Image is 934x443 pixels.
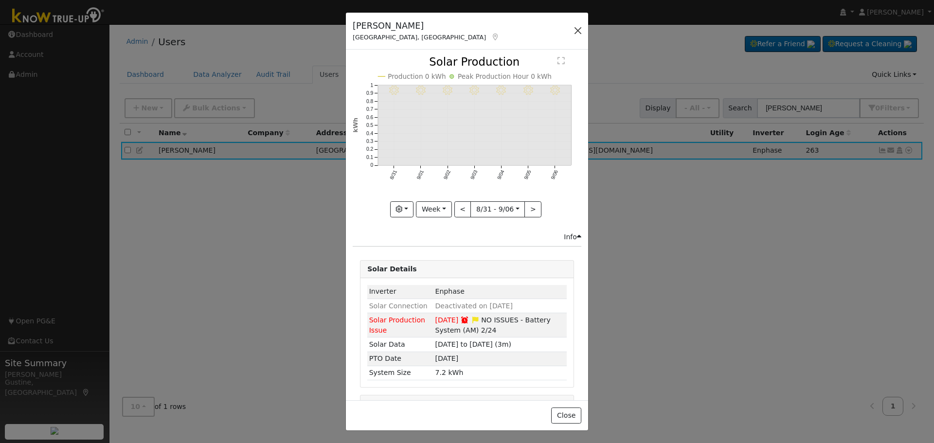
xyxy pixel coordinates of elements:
text: 0.4 [366,131,374,136]
text: 0.2 [366,147,374,152]
div: Info [564,232,581,242]
span: 7.2 kWh [435,369,464,376]
strong: Solar Details [367,265,416,273]
text: 9/04 [496,169,505,180]
text: 0.3 [366,139,374,144]
button: 8/31 - 9/06 [470,201,525,218]
text: Peak Production Hour 0 kWh [458,73,552,81]
text: 0 [371,163,374,168]
text: kWh [352,118,359,133]
span: Solar Production Issue [369,316,425,334]
button: > [524,201,541,218]
td: PTO Date [367,352,433,366]
text: 0.8 [366,99,374,104]
text: 0.7 [366,107,374,112]
text: 1 [371,83,374,88]
i: Edit Issue [471,317,480,323]
td: Inverter [367,285,433,299]
text: 9/01 [416,169,425,180]
span: [GEOGRAPHIC_DATA], [GEOGRAPHIC_DATA] [353,34,486,41]
strong: Utility Details [367,400,420,408]
button: Close [551,408,581,424]
td: Solar Data [367,337,433,352]
button: < [454,201,471,218]
text: Production 0 kWh [388,73,446,81]
span: [DATE] [435,316,459,324]
text: 0.5 [366,123,374,128]
span: [DATE] to [DATE] (3m) [435,340,511,348]
text: Solar Production [429,55,520,68]
text: 9/05 [523,169,533,180]
text: 9/06 [550,169,559,180]
text: 0.6 [366,115,374,120]
text:  [558,57,565,65]
a: Snooze expired 02/17/2025 [460,316,469,324]
h5: [PERSON_NAME] [353,19,500,32]
text: 0.9 [366,91,374,96]
text: 9/03 [469,169,479,180]
text: 9/02 [443,169,452,180]
button: Week [416,201,451,218]
text: 8/31 [389,169,398,180]
span: NO ISSUES - Battery System (AM) 2/24 [435,316,551,334]
span: ID: 5403836, authorized: 11/07/24 [435,287,465,295]
td: System Size [367,366,433,380]
span: Deactivated on [DATE] [435,302,513,310]
a: Map [491,33,500,41]
span: Solar Connection [369,302,428,310]
text: 0.1 [366,155,374,160]
span: [DATE] [435,354,459,362]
